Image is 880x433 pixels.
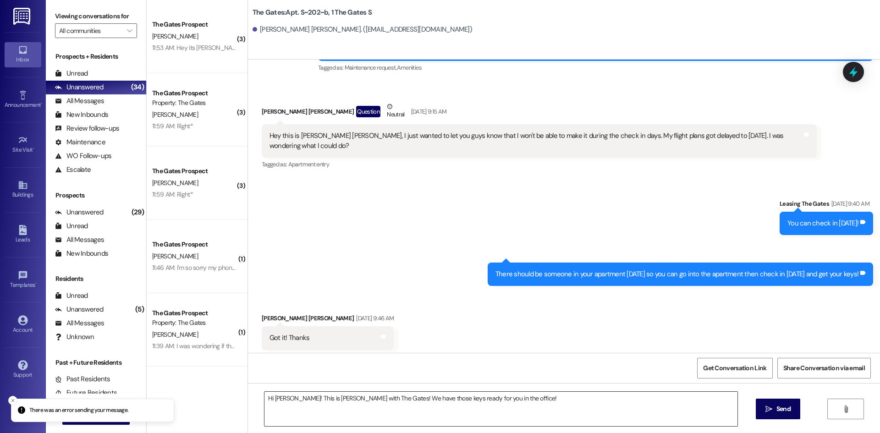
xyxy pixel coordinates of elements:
span: Apartment entry [288,160,329,168]
div: Question [356,106,380,117]
b: The Gates: Apt. S~202~b, 1 The Gates S [253,8,372,17]
div: New Inbounds [55,110,108,120]
div: Future Residents [55,388,117,398]
div: The Gates Prospect [152,308,237,318]
div: Leasing The Gates [780,199,873,212]
button: Share Conversation via email [777,358,871,378]
span: • [41,100,42,107]
label: Viewing conversations for [55,9,137,23]
div: Tagged as: [318,61,873,74]
button: Close toast [8,396,17,405]
textarea: Hi [PERSON_NAME]! This is [PERSON_NAME] with The Gates! We have those keys ready for you in the o... [264,392,737,426]
div: [PERSON_NAME] [PERSON_NAME]. ([EMAIL_ADDRESS][DOMAIN_NAME]) [253,25,472,34]
div: Residents [46,274,146,284]
div: 11:39 AM: I was wondering if there was a QR code I missed somewhere for initial move in inspectio... [152,342,615,350]
div: (5) [133,302,146,317]
span: [PERSON_NAME] [152,330,198,339]
div: (34) [129,80,146,94]
div: Prospects [46,191,146,200]
img: ResiDesk Logo [13,8,32,25]
div: New Inbounds [55,249,108,258]
span: Share Conversation via email [783,363,865,373]
div: Maintenance [55,137,105,147]
div: 11:46 AM: I'm so sorry my phone has been weird lately and haven't been getting text so I just got... [152,263,419,272]
a: Account [5,312,41,337]
div: Unanswered [55,208,104,217]
div: Review follow-ups [55,124,119,133]
span: [PERSON_NAME] [152,110,198,119]
div: Property: The Gates [152,98,237,108]
i:  [127,27,132,34]
div: The Gates Prospect [152,20,237,29]
div: All Messages [55,235,104,245]
div: WO Follow-ups [55,151,111,161]
i:  [842,406,849,413]
div: Unread [55,69,88,78]
a: Inbox [5,42,41,67]
button: Send [756,399,800,419]
div: 11:59 AM: Right* [152,190,193,198]
div: Tagged as: [262,350,394,363]
div: Unknown [55,332,94,342]
div: [DATE] 9:46 AM [354,313,394,323]
div: You can check in [DATE]! [787,219,858,228]
span: [PERSON_NAME] [152,179,198,187]
div: All Messages [55,318,104,328]
span: Get Conversation Link [703,363,766,373]
i:  [765,406,772,413]
span: • [35,280,37,287]
div: 11:59 AM: Right* [152,122,193,130]
div: Unanswered [55,305,104,314]
div: The Gates Prospect [152,166,237,176]
div: [DATE] 9:40 AM [829,199,869,208]
a: Site Visit • [5,132,41,157]
div: Unanswered [55,82,104,92]
div: Hey this is [PERSON_NAME] [PERSON_NAME], I just wanted to let you guys know that I won't be able ... [269,131,802,151]
div: Tagged as: [262,158,817,171]
span: [PERSON_NAME] [152,32,198,40]
span: Send [776,404,791,414]
span: Maintenance request , [345,64,397,71]
div: Neutral [385,102,406,121]
div: Past + Future Residents [46,358,146,367]
a: Buildings [5,177,41,202]
div: Past Residents [55,374,110,384]
div: (29) [129,205,146,219]
a: Support [5,357,41,382]
div: The Gates Prospect [152,240,237,249]
div: [DATE] 9:15 AM [409,107,447,116]
div: [PERSON_NAME] [PERSON_NAME] [262,102,817,124]
div: [PERSON_NAME] [PERSON_NAME] [262,313,394,326]
button: Get Conversation Link [697,358,772,378]
div: Prospects + Residents [46,52,146,61]
div: Unread [55,291,88,301]
div: Property: The Gates [152,318,237,328]
p: There was an error sending your message. [29,406,129,415]
span: [PERSON_NAME] [152,252,198,260]
div: The Gates Prospect [152,88,237,98]
div: Escalate [55,165,91,175]
div: Got it! Thanks [269,333,310,343]
div: 11:53 AM: Hey its [PERSON_NAME]! You can take money orders, right? [152,44,335,52]
div: All Messages [55,96,104,106]
span: Praise [333,353,348,361]
div: Unread [55,221,88,231]
a: Templates • [5,268,41,292]
div: There should be someone in your apartment [DATE] so you can go into the apartment then check in [... [495,269,858,279]
span: • [33,145,34,152]
input: All communities [59,23,122,38]
span: Positive response , [288,353,333,361]
span: Amenities [397,64,422,71]
a: Leads [5,222,41,247]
